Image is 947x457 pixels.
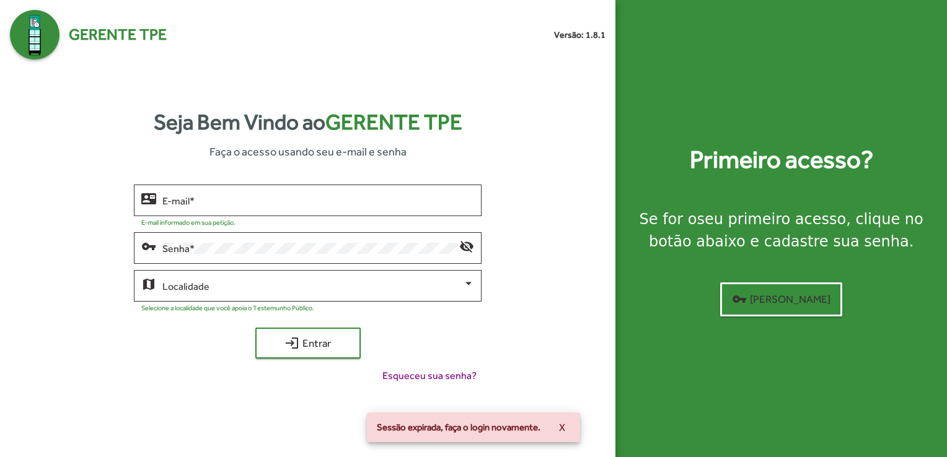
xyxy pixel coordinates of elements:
span: X [559,416,565,438]
span: Sessão expirada, faça o login novamente. [377,421,540,433]
small: Versão: 1.8.1 [554,28,606,41]
mat-icon: vpn_key [141,238,156,253]
strong: Seja Bem Vindo ao [154,106,462,139]
mat-icon: vpn_key [732,292,747,307]
button: Entrar [255,328,361,359]
mat-hint: E-mail informado em sua petição. [141,219,236,226]
strong: Primeiro acesso? [690,141,873,178]
mat-icon: login [284,336,299,350]
button: X [549,416,575,438]
span: Faça o acesso usando seu e-mail e senha [209,143,407,160]
img: Logo Gerente [10,10,59,59]
span: Esqueceu sua senha? [382,368,477,383]
button: [PERSON_NAME] [720,282,842,316]
mat-hint: Selecione a localidade que você apoia o Testemunho Público. [141,304,314,311]
mat-icon: visibility_off [459,238,474,253]
span: [PERSON_NAME] [732,288,830,310]
span: Entrar [266,332,350,354]
mat-icon: map [141,276,156,291]
span: Gerente TPE [325,110,462,134]
div: Se for o , clique no botão abaixo e cadastre sua senha. [630,208,932,253]
strong: seu primeiro acesso [697,211,846,228]
span: Gerente TPE [69,23,167,46]
mat-icon: contact_mail [141,191,156,206]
